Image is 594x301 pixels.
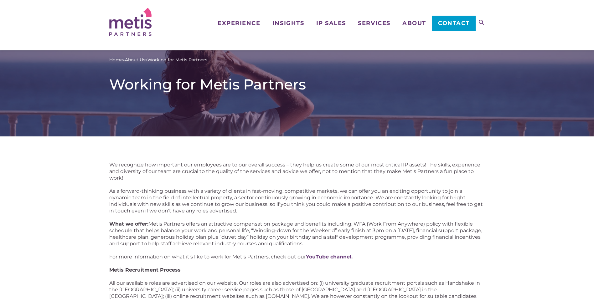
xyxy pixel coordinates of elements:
span: » » [109,57,207,63]
p: As a forward-thinking business with a variety of clients in fast-moving, competitive markets, we ... [109,188,485,214]
span: Insights [272,20,304,26]
p: For more information on what it’s like to work for Metis Partners, check out our [109,253,485,260]
strong: Metis Recruitment Process [109,267,181,273]
h1: Working for Metis Partners [109,76,485,93]
strong: What we offer: [109,221,148,227]
img: Metis Partners [109,8,152,36]
a: Home [109,57,123,63]
a: Contact [432,16,475,31]
span: IP Sales [316,20,346,26]
a: About Us [125,57,145,63]
span: Contact [438,20,470,26]
span: Working for Metis Partners [147,57,207,63]
span: Experience [218,20,260,26]
span: About [402,20,426,26]
p: Metis Partners offers an attractive compensation package and benefits including: WFA (Work From A... [109,221,485,247]
span: Services [358,20,390,26]
p: We recognize how important our employees are to our overall success – they help us create some of... [109,161,485,181]
a: YouTube channel. [306,254,353,260]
